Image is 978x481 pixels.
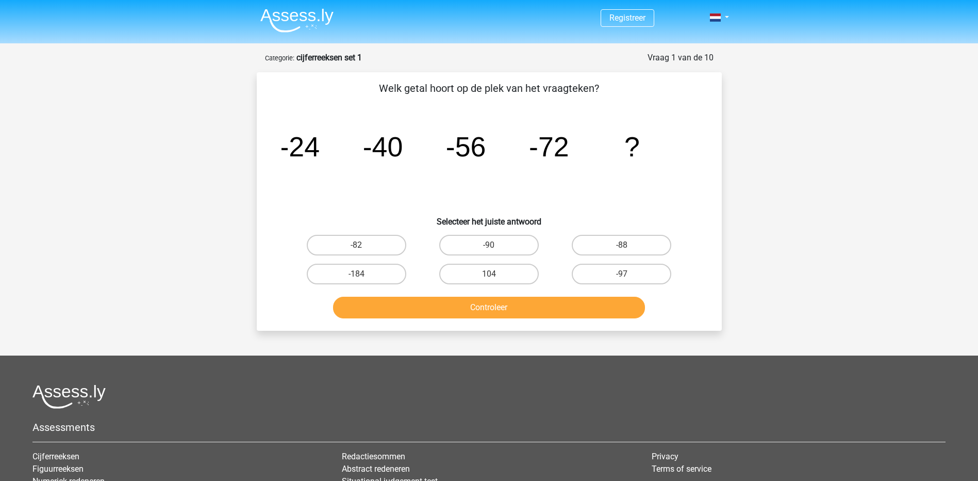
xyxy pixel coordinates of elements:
[652,464,711,474] a: Terms of service
[529,131,569,162] tspan: -72
[342,464,410,474] a: Abstract redeneren
[572,264,671,284] label: -97
[279,131,320,162] tspan: -24
[624,131,640,162] tspan: ?
[265,54,294,62] small: Categorie:
[342,452,405,461] a: Redactiesommen
[439,264,539,284] label: 104
[296,53,362,62] strong: cijferreeksen set 1
[362,131,403,162] tspan: -40
[609,13,645,23] a: Registreer
[572,235,671,255] label: -88
[307,235,406,255] label: -82
[307,264,406,284] label: -184
[273,209,705,227] h6: Selecteer het juiste antwoord
[32,421,946,434] h5: Assessments
[273,81,705,96] p: Welk getal hoort op de plek van het vraagteken?
[439,235,539,255] label: -90
[648,52,714,64] div: Vraag 1 van de 10
[652,452,678,461] a: Privacy
[333,297,645,318] button: Controleer
[32,464,84,474] a: Figuurreeksen
[445,131,486,162] tspan: -56
[32,452,79,461] a: Cijferreeksen
[260,8,334,33] img: Assessly
[32,384,106,409] img: Assessly logo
